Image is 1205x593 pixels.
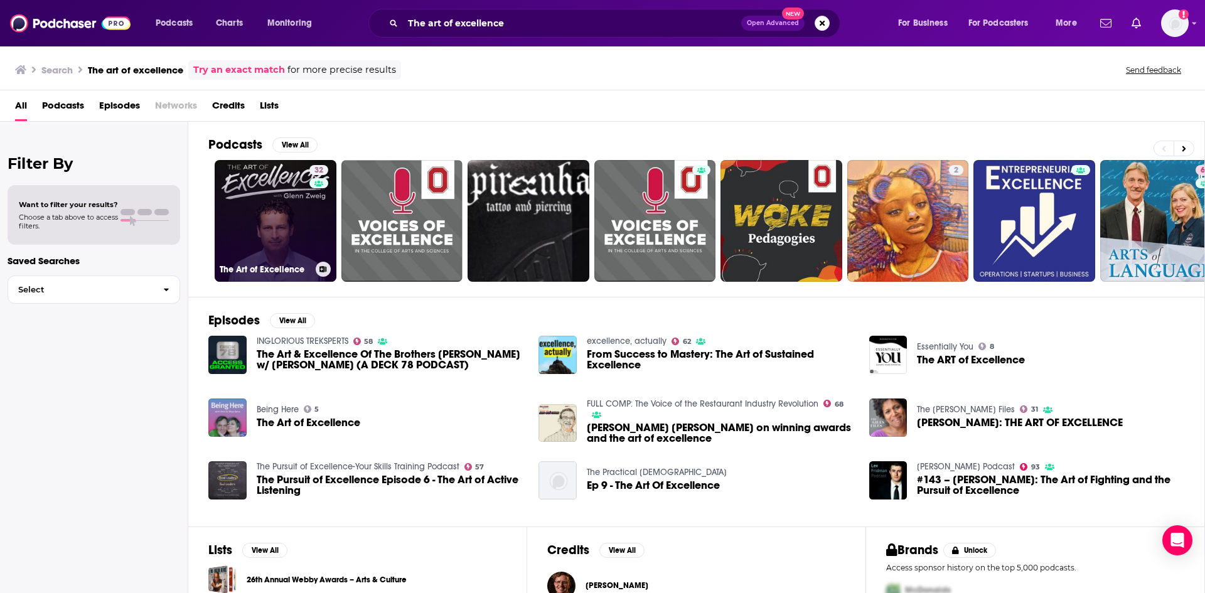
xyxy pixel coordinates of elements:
a: From Success to Mastery: The Art of Sustained Excellence [587,349,854,370]
a: Credits [212,95,245,121]
img: The Art & Excellence Of The Brothers Hilderbrandt w/ CHARLES HILDERBRANDT (A DECK 78 PODCAST) [208,336,247,374]
a: Lex Fridman Podcast [917,461,1015,472]
span: New [782,8,805,19]
img: The Pursuit of Excellence Episode 6 - The Art of Active Listening [208,461,247,500]
span: 32 [314,164,323,177]
h2: Credits [547,542,589,558]
span: The Art & Excellence Of The Brothers [PERSON_NAME] w/ [PERSON_NAME] (A DECK 78 PODCAST) [257,349,524,370]
button: Show profile menu [1161,9,1189,37]
button: Select [8,275,180,304]
a: PodcastsView All [208,137,318,152]
span: Monitoring [267,14,312,32]
span: The Art of Excellence [257,417,360,428]
span: Networks [155,95,197,121]
span: for more precise results [287,63,396,77]
img: The ART of Excellence [869,336,908,374]
span: [PERSON_NAME] [586,580,648,590]
a: Show notifications dropdown [1127,13,1146,34]
a: Essentially You [917,341,973,352]
h2: Podcasts [208,137,262,152]
span: 58 [364,339,373,345]
input: Search podcasts, credits, & more... [403,13,741,33]
button: open menu [259,13,328,33]
button: View All [270,313,315,328]
img: Podchaser - Follow, Share and Rate Podcasts [10,11,131,35]
a: Being Here [257,404,299,415]
span: #143 – [PERSON_NAME]: The Art of Fighting and the Pursuit of Excellence [917,474,1184,496]
a: Juan José Cuevas on winning awards and the art of excellence [538,404,577,442]
a: Show notifications dropdown [1095,13,1117,34]
span: [PERSON_NAME]: THE ART OF EXCELLENCE [917,417,1123,428]
a: #143 – John Clarke: The Art of Fighting and the Pursuit of Excellence [917,474,1184,496]
p: Saved Searches [8,255,180,267]
a: FULL COMP: The Voice of the Restaurant Industry Revolution [587,398,818,409]
span: Want to filter your results? [19,200,118,209]
a: INGLORIOUS TREKSPERTS [257,336,348,346]
a: 2 [949,165,963,175]
button: View All [272,137,318,152]
span: 8 [990,344,994,350]
h2: Brands [886,542,938,558]
span: 57 [475,464,484,470]
span: 31 [1031,407,1038,412]
a: EpisodesView All [208,313,315,328]
button: Send feedback [1122,65,1185,75]
button: open menu [889,13,963,33]
a: #143 – John Clarke: The Art of Fighting and the Pursuit of Excellence [869,461,908,500]
span: Open Advanced [747,20,799,26]
p: Access sponsor history on the top 5,000 podcasts. [886,563,1184,572]
a: The ART of Excellence [917,355,1025,365]
a: ListsView All [208,542,287,558]
img: SHEILA JOHNSON: THE ART OF EXCELLENCE [869,398,908,437]
a: Podcasts [42,95,84,121]
a: The Giles Files [917,404,1015,415]
button: Open AdvancedNew [741,16,805,31]
span: 2 [954,164,958,177]
span: 62 [683,339,691,345]
a: Juan José Cuevas on winning awards and the art of excellence [587,422,854,444]
span: For Podcasters [968,14,1029,32]
a: Episodes [99,95,140,121]
span: Podcasts [156,14,193,32]
span: [PERSON_NAME] [PERSON_NAME] on winning awards and the art of excellence [587,422,854,444]
h2: Filter By [8,154,180,173]
img: The Art of Excellence [208,398,247,437]
button: Unlock [943,543,997,558]
a: 8 [978,343,994,350]
a: SHEILA JOHNSON: THE ART OF EXCELLENCE [917,417,1123,428]
button: View All [599,543,645,558]
span: Charts [216,14,243,32]
a: Charts [208,13,250,33]
svg: Add a profile image [1179,9,1189,19]
a: All [15,95,27,121]
h2: Lists [208,542,232,558]
img: Ep 9 - The Art Of Excellence [538,461,577,500]
button: open menu [960,13,1047,33]
a: 31 [1020,405,1038,413]
a: The Pursuit of Excellence Episode 6 - The Art of Active Listening [257,474,524,496]
a: Lists [260,95,279,121]
img: From Success to Mastery: The Art of Sustained Excellence [538,336,577,374]
a: 58 [353,338,373,345]
a: 2 [847,160,969,282]
a: 57 [464,463,485,471]
a: Ep 9 - The Art Of Excellence [587,480,720,491]
a: 68 [823,400,843,407]
span: 93 [1031,464,1040,470]
span: Select [8,286,153,294]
